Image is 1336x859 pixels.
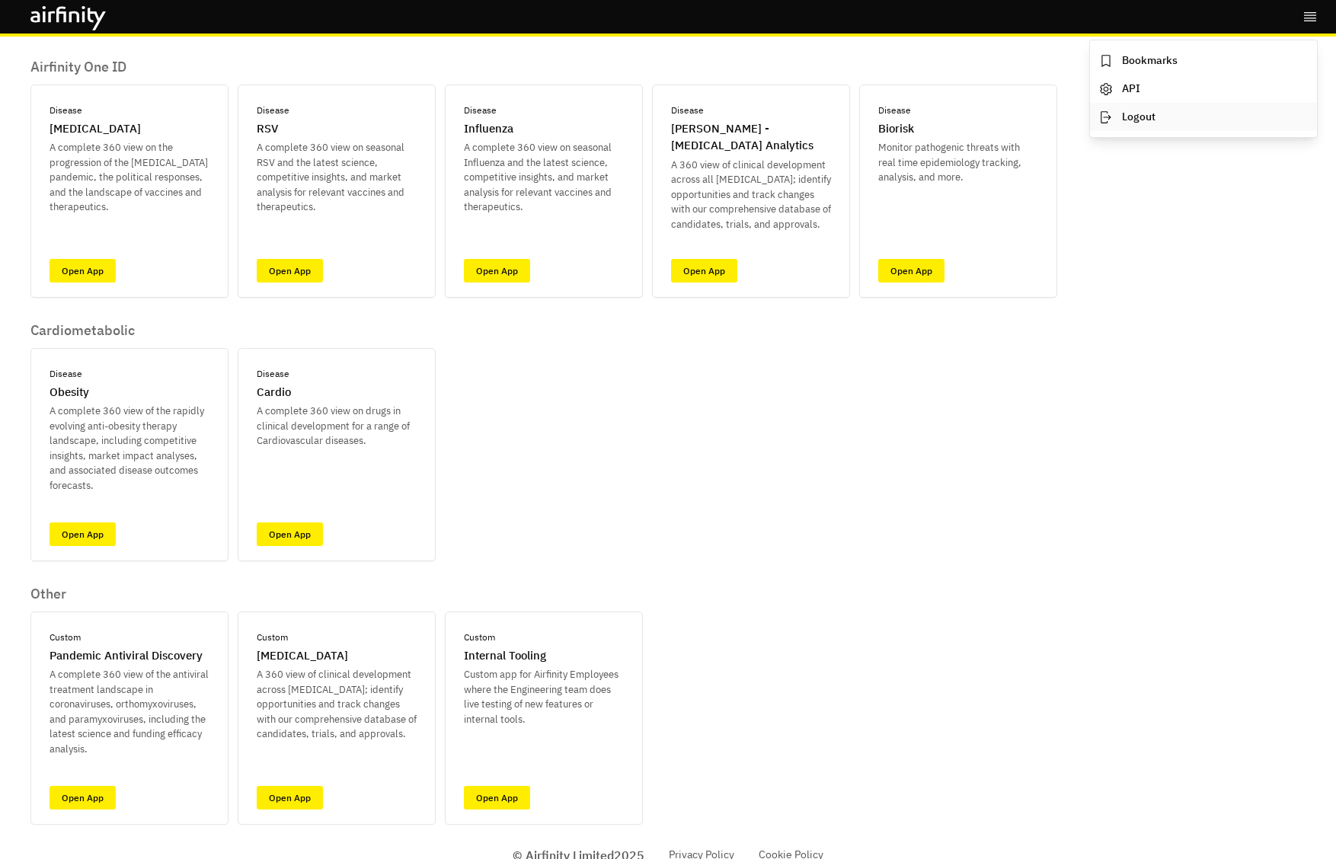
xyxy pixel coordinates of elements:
p: A complete 360 view on seasonal RSV and the latest science, competitive insights, and market anal... [257,140,417,215]
p: Internal Tooling [464,647,546,665]
p: A complete 360 view on drugs in clinical development for a range of Cardiovascular diseases. [257,404,417,449]
p: Custom [50,631,81,644]
p: [PERSON_NAME] - [MEDICAL_DATA] Analytics [671,120,831,155]
p: Cardiometabolic [30,322,436,339]
p: Cardio [257,384,291,401]
p: Disease [257,367,289,381]
p: Airfinity One ID [30,59,1057,75]
p: A complete 360 view on seasonal Influenza and the latest science, competitive insights, and marke... [464,140,624,215]
p: Custom [257,631,288,644]
a: Open App [671,259,737,283]
a: Open App [878,259,944,283]
p: [MEDICAL_DATA] [50,120,141,138]
p: [MEDICAL_DATA] [257,647,348,665]
a: Open App [257,786,323,810]
p: Custom app for Airfinity Employees where the Engineering team does live testing of new features o... [464,667,624,726]
p: Disease [671,104,704,117]
p: A complete 360 view of the rapidly evolving anti-obesity therapy landscape, including competitive... [50,404,209,493]
p: A 360 view of clinical development across all [MEDICAL_DATA]; identify opportunities and track ch... [671,158,831,232]
p: Disease [464,104,497,117]
p: Disease [257,104,289,117]
p: A complete 360 view of the antiviral treatment landscape in coronaviruses, orthomyxoviruses, and ... [50,667,209,756]
p: Influenza [464,120,513,138]
a: Open App [464,259,530,283]
p: Disease [50,367,82,381]
p: Monitor pathogenic threats with real time epidemiology tracking, analysis, and more. [878,140,1038,185]
a: Open App [257,522,323,546]
p: Disease [50,104,82,117]
p: RSV [257,120,278,138]
p: Disease [878,104,911,117]
p: Other [30,586,643,602]
a: Open App [257,259,323,283]
p: A 360 view of clinical development across [MEDICAL_DATA]; identify opportunities and track change... [257,667,417,742]
a: Open App [464,786,530,810]
a: Open App [50,259,116,283]
p: A complete 360 view on the progression of the [MEDICAL_DATA] pandemic, the political responses, a... [50,140,209,215]
p: Biorisk [878,120,914,138]
a: Open App [50,522,116,546]
p: Custom [464,631,495,644]
a: Open App [50,786,116,810]
p: Pandemic Antiviral Discovery [50,647,203,665]
p: Obesity [50,384,89,401]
